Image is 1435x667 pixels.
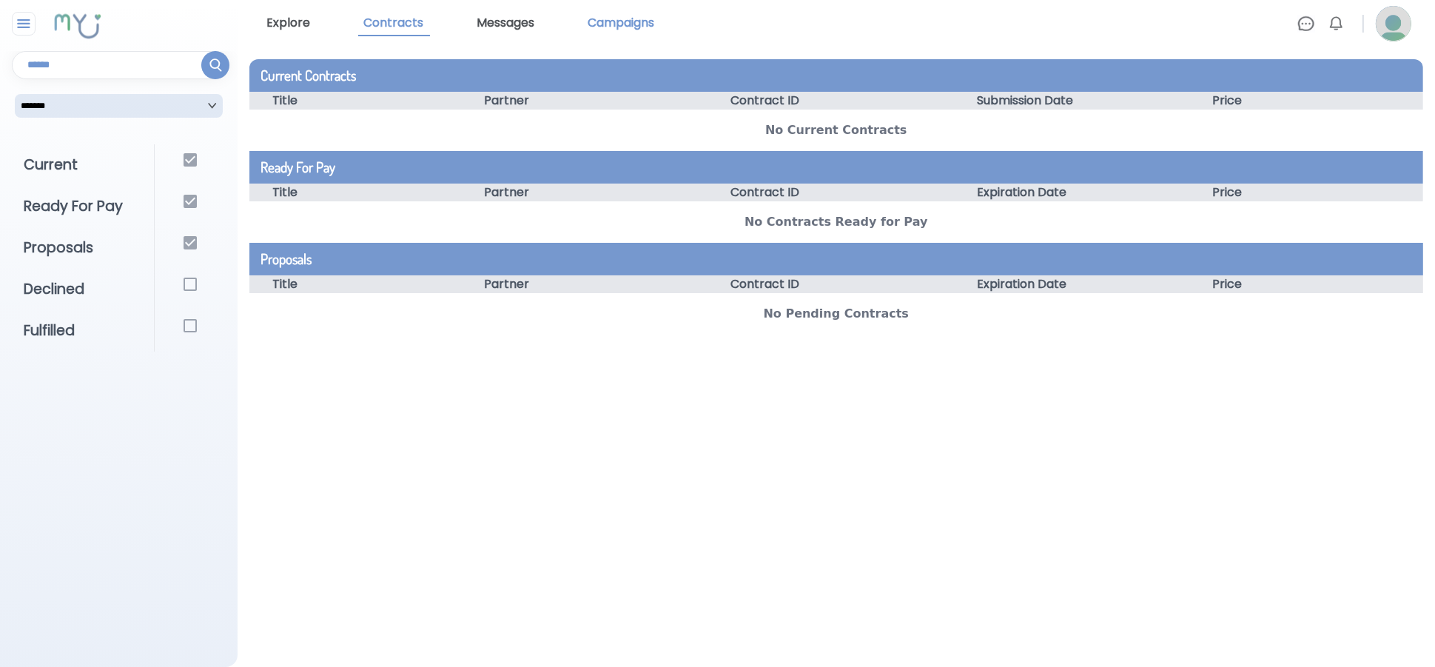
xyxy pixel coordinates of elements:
div: Title [249,92,484,110]
div: Ready For Pay [12,186,154,227]
img: Bell [1327,15,1345,33]
div: No Pending Contracts [249,293,1423,335]
div: Submission Date [953,92,1188,110]
div: Title [249,184,484,201]
img: Chat [1297,15,1315,33]
a: Campaigns [582,11,661,36]
div: Price [1189,275,1423,293]
div: Partner [484,275,719,293]
div: Price [1189,92,1423,110]
div: Title [249,275,484,293]
div: Partner [484,92,719,110]
a: Explore [261,11,317,36]
div: Partner [484,184,719,201]
div: Current Contracts [249,59,1423,92]
a: Contracts [358,11,430,36]
div: Current [12,144,154,186]
img: Close sidebar [15,15,33,33]
div: Declined [12,269,154,310]
div: Proposals [12,227,154,269]
a: Messages [471,11,541,36]
div: Contract ID [719,275,953,293]
div: Ready For Pay [249,151,1423,184]
div: Proposals [249,243,1423,275]
div: Contract ID [719,184,953,201]
div: No Current Contracts [249,110,1423,151]
div: Expiration Date [953,275,1188,293]
div: No Contracts Ready for Pay [249,201,1423,243]
div: Expiration Date [953,184,1188,201]
div: Contract ID [719,92,953,110]
img: Profile [1376,6,1411,41]
div: Fulfilled [12,310,154,352]
div: Price [1189,184,1423,201]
